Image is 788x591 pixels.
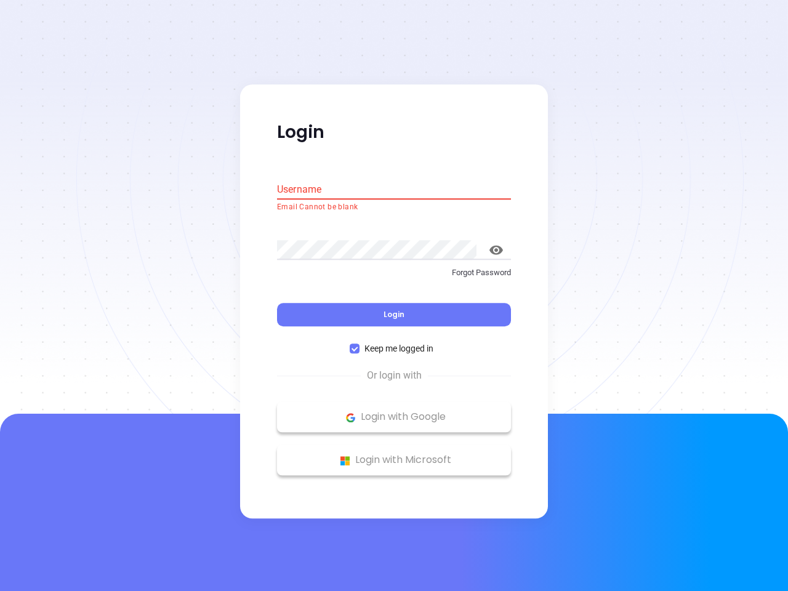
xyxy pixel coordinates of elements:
span: Or login with [361,369,428,384]
p: Login with Google [283,408,505,427]
p: Login [277,121,511,143]
span: Login [384,310,404,320]
button: Google Logo Login with Google [277,402,511,433]
img: Google Logo [343,410,358,425]
button: toggle password visibility [481,235,511,265]
button: Login [277,304,511,327]
img: Microsoft Logo [337,453,353,468]
a: Forgot Password [277,267,511,289]
span: Keep me logged in [360,342,438,356]
button: Microsoft Logo Login with Microsoft [277,445,511,476]
p: Login with Microsoft [283,451,505,470]
p: Forgot Password [277,267,511,279]
p: Email Cannot be blank [277,201,511,214]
